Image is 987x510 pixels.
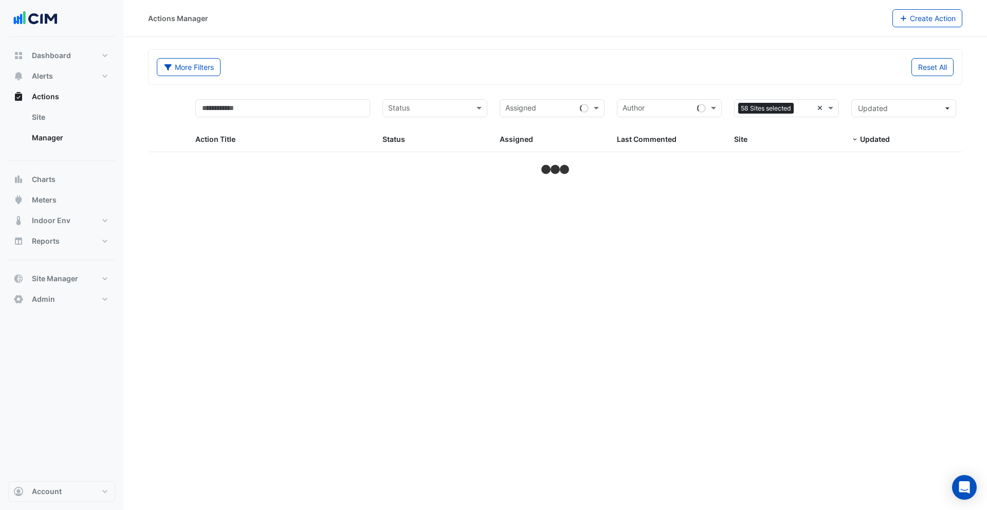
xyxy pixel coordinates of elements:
app-icon: Actions [13,92,24,102]
div: Actions [8,107,115,152]
button: Indoor Env [8,210,115,231]
button: Dashboard [8,45,115,66]
button: Updated [851,99,956,117]
span: Indoor Env [32,215,70,226]
span: 58 Sites selected [738,103,794,114]
span: Last Commented [617,135,677,143]
div: Open Intercom Messenger [952,475,977,500]
span: Meters [32,195,57,205]
app-icon: Site Manager [13,274,24,284]
span: Alerts [32,71,53,81]
span: Site Manager [32,274,78,284]
span: Actions [32,92,59,102]
button: Meters [8,190,115,210]
app-icon: Dashboard [13,50,24,61]
span: Assigned [500,135,533,143]
app-icon: Alerts [13,71,24,81]
button: Create Action [892,9,963,27]
div: Actions Manager [148,13,208,24]
span: Updated [858,104,888,113]
button: Admin [8,289,115,309]
app-icon: Charts [13,174,24,185]
a: Site [24,107,115,128]
button: Site Manager [8,268,115,289]
app-icon: Indoor Env [13,215,24,226]
button: Alerts [8,66,115,86]
app-icon: Meters [13,195,24,205]
span: Charts [32,174,56,185]
a: Manager [24,128,115,148]
button: Charts [8,169,115,190]
span: Action Title [195,135,235,143]
span: Site [734,135,747,143]
app-icon: Reports [13,236,24,246]
span: Admin [32,294,55,304]
span: Account [32,486,62,497]
button: Reports [8,231,115,251]
img: Company Logo [12,8,59,29]
span: Clear [817,102,826,114]
span: Dashboard [32,50,71,61]
app-icon: Admin [13,294,24,304]
button: Actions [8,86,115,107]
button: Reset All [911,58,954,76]
button: More Filters [157,58,221,76]
span: Status [382,135,405,143]
button: Account [8,481,115,502]
span: Updated [860,135,890,143]
span: Reports [32,236,60,246]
